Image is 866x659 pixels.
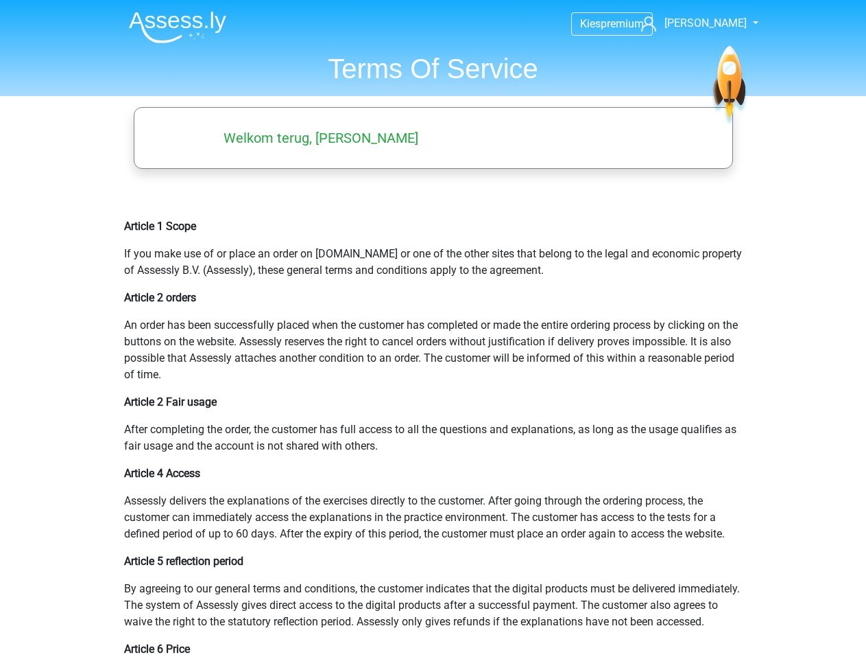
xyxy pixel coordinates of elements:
b: Article 5 reflection period [124,555,243,568]
b: Article 2 orders [124,291,196,304]
span: premium [601,17,644,30]
a: Kiespremium [572,14,652,33]
b: Article 6 Price [124,643,190,656]
h5: Welkom terug, [PERSON_NAME] [151,130,491,146]
b: Article 2 Fair usage [124,395,217,408]
b: Article 1 Scope [124,220,196,233]
p: If you make use of or place an order on [DOMAIN_NAME] or one of the other sites that belong to th... [124,246,743,279]
span: [PERSON_NAME] [664,16,747,30]
span: Kies [580,17,601,30]
b: Article 4 Access [124,467,200,480]
img: spaceship.7d73109d6933.svg [710,46,748,126]
p: By agreeing to our general terms and conditions, the customer indicates that the digital products... [124,581,743,630]
a: [PERSON_NAME] [636,15,748,32]
p: After completing the order, the customer has full access to all the questions and explanations, a... [124,421,743,454]
img: Assessly [129,11,226,43]
p: An order has been successfully placed when the customer has completed or made the entire ordering... [124,317,743,383]
p: Assessly delivers the explanations of the exercises directly to the customer. After going through... [124,493,743,542]
h1: Terms Of Service [118,52,749,85]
